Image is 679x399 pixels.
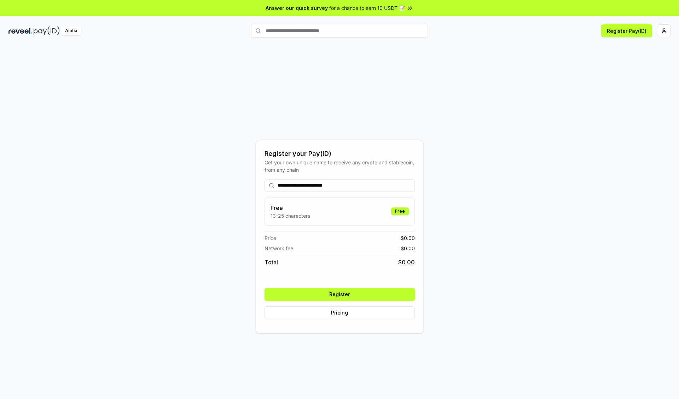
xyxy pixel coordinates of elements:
[329,4,405,12] span: for a chance to earn 10 USDT 📝
[265,149,415,159] div: Register your Pay(ID)
[34,27,60,35] img: pay_id
[265,258,278,266] span: Total
[271,212,310,219] p: 13-25 characters
[398,258,415,266] span: $ 0.00
[266,4,328,12] span: Answer our quick survey
[265,159,415,174] div: Get your own unique name to receive any crypto and stablecoin, from any chain
[61,27,81,35] div: Alpha
[401,234,415,242] span: $ 0.00
[601,24,652,37] button: Register Pay(ID)
[271,204,310,212] h3: Free
[391,207,409,215] div: Free
[401,245,415,252] span: $ 0.00
[265,245,293,252] span: Network fee
[265,288,415,301] button: Register
[8,27,32,35] img: reveel_dark
[265,306,415,319] button: Pricing
[265,234,276,242] span: Price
